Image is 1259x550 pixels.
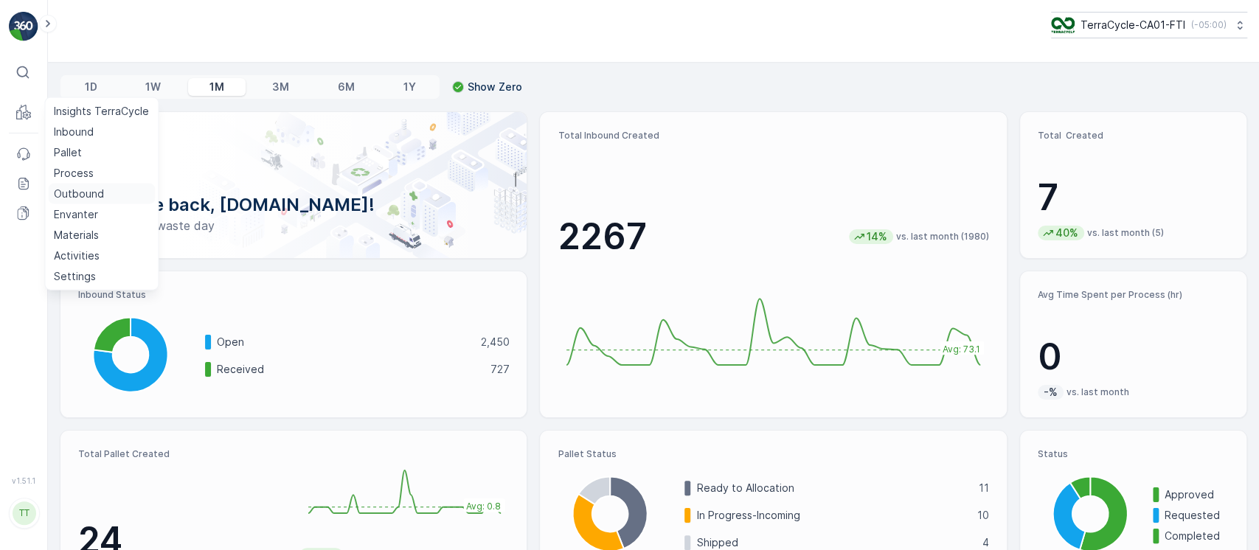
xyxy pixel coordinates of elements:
[1066,386,1129,398] p: vs. last month
[979,481,989,495] p: 11
[272,80,289,94] p: 3M
[490,362,509,377] p: 727
[78,448,288,460] p: Total Pallet Created
[338,80,355,94] p: 6M
[217,362,480,377] p: Received
[1081,18,1185,32] p: TerraCycle-CA01-FTI
[1038,335,1229,379] p: 0
[1042,385,1059,400] p: -%
[558,448,988,460] p: Pallet Status
[1051,12,1247,38] button: TerraCycle-CA01-FTI(-05:00)
[1038,289,1229,301] p: Avg Time Spent per Process (hr)
[696,481,968,495] p: Ready to Allocation
[982,535,989,550] p: 4
[468,80,522,94] p: Show Zero
[84,217,503,234] p: Have a zero-waste day
[1165,487,1229,502] p: Approved
[1038,175,1229,220] p: 7
[85,80,97,94] p: 1D
[9,476,38,485] span: v 1.51.1
[558,215,646,259] p: 2267
[1087,227,1164,239] p: vs. last month (5)
[1038,448,1229,460] p: Status
[480,335,509,349] p: 2,450
[9,12,38,41] img: logo
[558,130,988,142] p: Total Inbound Created
[84,193,503,217] p: Welcome back, [DOMAIN_NAME]!
[9,488,38,538] button: TT
[1165,508,1229,523] p: Requested
[977,508,989,523] p: 10
[13,501,36,525] div: TT
[78,289,509,301] p: Inbound Status
[1054,226,1080,240] p: 40%
[696,535,972,550] p: Shipped
[1038,130,1229,142] p: Total Created
[145,80,161,94] p: 1W
[1191,19,1227,31] p: ( -05:00 )
[1051,17,1075,33] img: TC_BVHiTW6.png
[1165,529,1229,543] p: Completed
[865,229,889,244] p: 14%
[896,231,989,243] p: vs. last month (1980)
[696,508,967,523] p: In Progress-Incoming
[217,335,471,349] p: Open
[403,80,415,94] p: 1Y
[209,80,224,94] p: 1M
